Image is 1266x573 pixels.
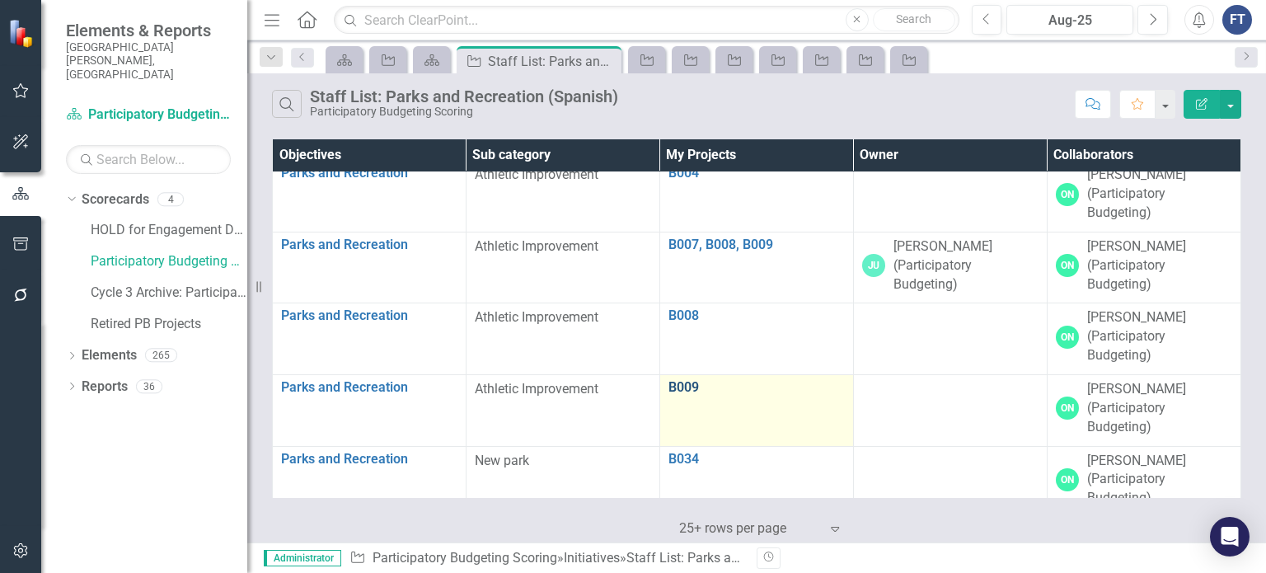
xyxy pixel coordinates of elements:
td: Double-Click to Edit [853,374,1047,446]
td: Double-Click to Edit Right Click for Context Menu [659,161,853,232]
a: Initiatives [564,550,620,566]
a: Parks and Recreation [281,380,457,395]
div: [PERSON_NAME] (Participatory Budgeting) [1087,237,1232,294]
td: Double-Click to Edit [1047,232,1240,303]
div: Participatory Budgeting Scoring [310,106,618,118]
div: [PERSON_NAME] (Participatory Budgeting) [893,237,1039,294]
input: Search ClearPoint... [334,6,959,35]
span: Athletic Improvement [475,381,598,397]
div: Aug-25 [1012,11,1128,31]
td: Double-Click to Edit [853,232,1047,303]
div: Staff List: Parks and Recreation (Spanish) [626,550,871,566]
td: Double-Click to Edit Right Click for Context Menu [273,446,467,518]
a: Retired PB Projects [91,315,247,334]
td: Double-Click to Edit Right Click for Context Menu [659,446,853,518]
span: New park [475,453,529,468]
a: Parks and Recreation [281,237,457,252]
a: Participatory Budgeting Scoring [66,106,231,124]
a: Participatory Budgeting Scoring [91,252,247,271]
td: Double-Click to Edit [466,374,659,446]
span: Athletic Improvement [475,309,598,325]
td: Double-Click to Edit Right Click for Context Menu [273,161,467,232]
td: Double-Click to Edit Right Click for Context Menu [659,232,853,303]
td: Double-Click to Edit Right Click for Context Menu [273,303,467,375]
div: ON [1056,183,1079,206]
img: ClearPoint Strategy [8,19,37,48]
div: JU [862,254,885,277]
td: Double-Click to Edit Right Click for Context Menu [273,374,467,446]
button: FT [1222,5,1252,35]
a: Cycle 3 Archive: Participatory Budgeting Scoring [91,284,247,303]
button: Search [873,8,955,31]
a: B009 [668,380,845,395]
a: Scorecards [82,190,149,209]
button: Aug-25 [1006,5,1133,35]
td: Double-Click to Edit Right Click for Context Menu [659,303,853,375]
div: [PERSON_NAME] (Participatory Budgeting) [1087,380,1232,437]
td: Double-Click to Edit [1047,161,1240,232]
div: 4 [157,192,184,206]
td: Double-Click to Edit [466,161,659,232]
td: Double-Click to Edit [466,232,659,303]
input: Search Below... [66,145,231,174]
div: ON [1056,468,1079,491]
td: Double-Click to Edit [853,161,1047,232]
a: HOLD for Engagement Dept [91,221,247,240]
span: Search [896,12,931,26]
div: [PERSON_NAME] (Participatory Budgeting) [1087,452,1232,509]
td: Double-Click to Edit [1047,303,1240,375]
div: [PERSON_NAME] (Participatory Budgeting) [1087,308,1232,365]
span: Administrator [264,550,341,566]
a: Parks and Recreation [281,166,457,181]
a: B034 [668,452,845,467]
span: Elements & Reports [66,21,231,40]
td: Double-Click to Edit [853,303,1047,375]
a: B007, B008, B009 [668,237,845,252]
td: Double-Click to Edit Right Click for Context Menu [659,374,853,446]
td: Double-Click to Edit [853,446,1047,518]
a: Participatory Budgeting Scoring [373,550,557,566]
td: Double-Click to Edit [466,303,659,375]
div: » » [349,549,744,568]
td: Double-Click to Edit [1047,446,1240,518]
div: ON [1056,326,1079,349]
a: Reports [82,378,128,397]
span: Athletic Improvement [475,238,598,254]
a: Parks and Recreation [281,452,457,467]
a: B004 [668,166,845,181]
div: ON [1056,254,1079,277]
span: Athletic Improvement [475,167,598,182]
a: Parks and Recreation [281,308,457,323]
div: [PERSON_NAME] (Participatory Budgeting) [1087,166,1232,223]
td: Double-Click to Edit [466,446,659,518]
div: Open Intercom Messenger [1210,517,1250,557]
div: 265 [145,349,177,363]
td: Double-Click to Edit Right Click for Context Menu [273,232,467,303]
small: [GEOGRAPHIC_DATA][PERSON_NAME], [GEOGRAPHIC_DATA] [66,40,231,81]
td: Double-Click to Edit [1047,374,1240,446]
div: Staff List: Parks and Recreation (Spanish) [488,51,617,72]
div: 36 [136,379,162,393]
a: B008 [668,308,845,323]
div: Staff List: Parks and Recreation (Spanish) [310,87,618,106]
a: Elements [82,346,137,365]
div: ON [1056,397,1079,420]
